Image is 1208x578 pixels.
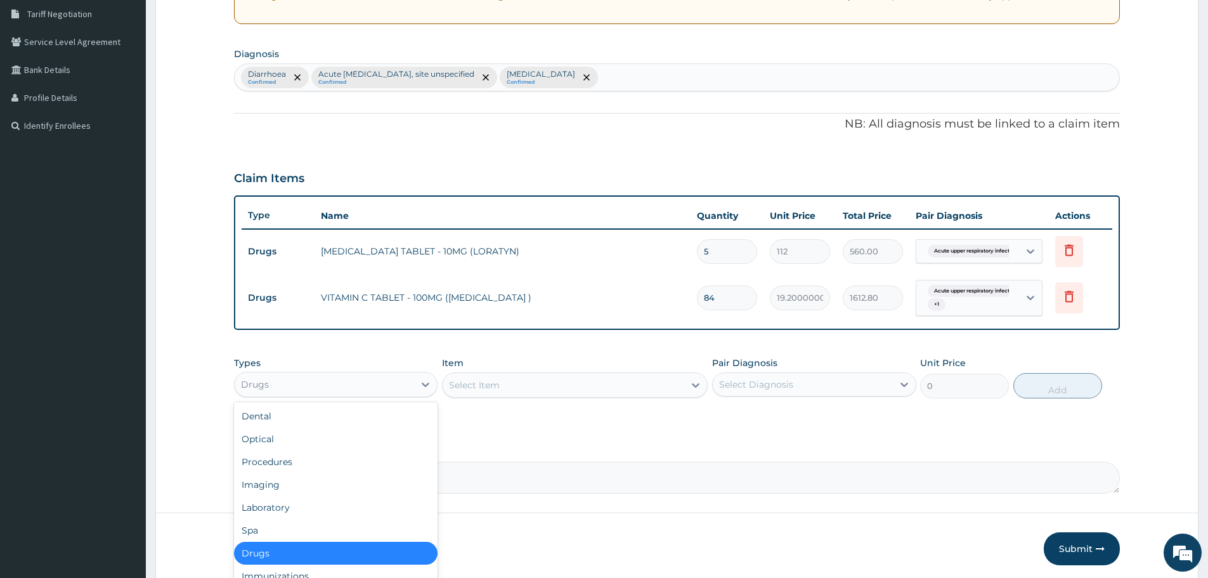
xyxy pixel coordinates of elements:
td: [MEDICAL_DATA] TABLET - 10MG (LORATYN) [315,239,691,264]
span: We're online! [74,160,175,288]
label: Pair Diagnosis [712,357,777,369]
small: Confirmed [507,79,575,86]
span: Tariff Negotiation [27,8,92,20]
p: NB: All diagnosis must be linked to a claim item [234,116,1120,133]
button: Submit [1044,532,1120,565]
th: Type [242,204,315,227]
p: Diarrhoea [248,69,286,79]
th: Actions [1049,203,1112,228]
th: Unit Price [763,203,836,228]
span: Acute upper respiratory infect... [928,245,1020,258]
div: Drugs [234,542,438,565]
div: Laboratory [234,496,438,519]
div: Spa [234,519,438,542]
td: Drugs [242,240,315,263]
div: Select Diagnosis [719,378,793,391]
div: Dental [234,405,438,428]
td: VITAMIN C TABLET - 100MG ([MEDICAL_DATA] ) [315,285,691,310]
span: remove selection option [581,72,592,83]
div: Drugs [241,378,269,391]
small: Confirmed [248,79,286,86]
div: Select Item [449,379,500,391]
p: Acute [MEDICAL_DATA], site unspecified [318,69,474,79]
button: Add [1013,373,1102,398]
label: Unit Price [920,357,966,369]
div: Procedures [234,450,438,473]
label: Comment [234,444,1120,455]
label: Diagnosis [234,48,279,60]
label: Item [442,357,464,369]
span: + 1 [928,298,945,311]
small: Confirmed [318,79,474,86]
th: Total Price [836,203,909,228]
h3: Claim Items [234,172,304,186]
img: d_794563401_company_1708531726252_794563401 [23,63,51,95]
label: Types [234,358,261,369]
th: Pair Diagnosis [909,203,1049,228]
span: Acute upper respiratory infect... [928,285,1020,298]
p: [MEDICAL_DATA] [507,69,575,79]
div: Chat with us now [66,71,213,88]
span: remove selection option [480,72,491,83]
span: remove selection option [292,72,303,83]
div: Minimize live chat window [208,6,238,37]
div: Optical [234,428,438,450]
th: Quantity [691,203,763,228]
div: Imaging [234,473,438,496]
textarea: Type your message and hit 'Enter' [6,346,242,391]
td: Drugs [242,286,315,310]
th: Name [315,203,691,228]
